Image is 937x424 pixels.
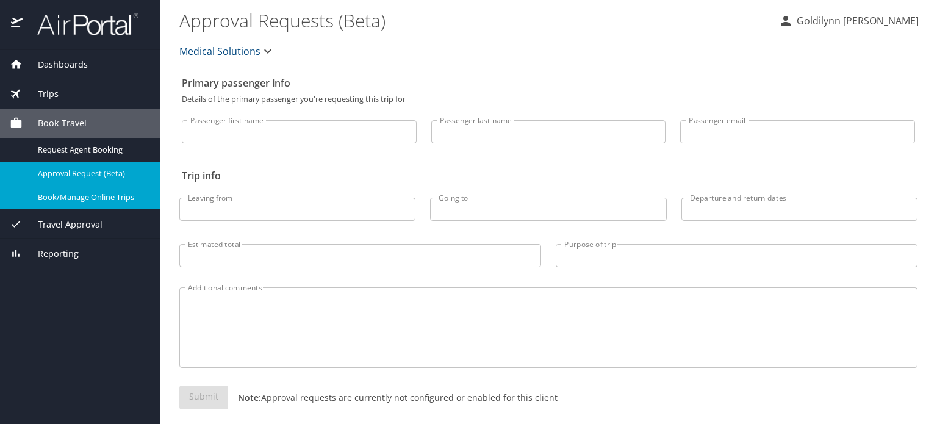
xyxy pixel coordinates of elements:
[23,218,102,231] span: Travel Approval
[174,39,280,63] button: Medical Solutions
[23,58,88,71] span: Dashboards
[38,168,145,179] span: Approval Request (Beta)
[793,13,919,28] p: Goldilynn [PERSON_NAME]
[182,166,915,185] h2: Trip info
[23,247,79,261] span: Reporting
[228,391,558,404] p: Approval requests are currently not configured or enabled for this client
[38,144,145,156] span: Request Agent Booking
[23,117,87,130] span: Book Travel
[179,1,769,39] h1: Approval Requests (Beta)
[238,392,261,403] strong: Note:
[179,43,260,60] span: Medical Solutions
[182,73,915,93] h2: Primary passenger info
[11,12,24,36] img: icon-airportal.png
[24,12,138,36] img: airportal-logo.png
[23,87,59,101] span: Trips
[774,10,924,32] button: Goldilynn [PERSON_NAME]
[38,192,145,203] span: Book/Manage Online Trips
[182,95,915,103] p: Details of the primary passenger you're requesting this trip for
